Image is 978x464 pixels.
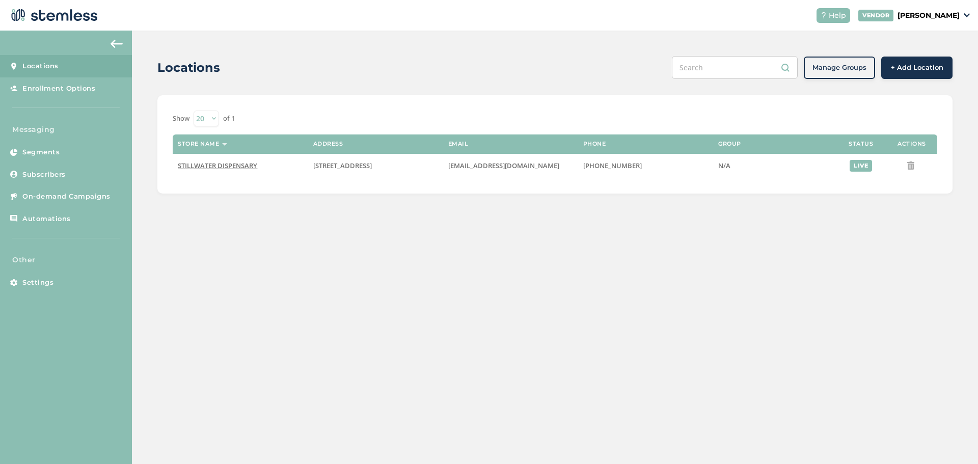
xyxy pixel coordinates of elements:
[178,161,303,170] label: STILLWATER DISPENSARY
[22,278,53,288] span: Settings
[927,415,978,464] iframe: Chat Widget
[898,10,960,21] p: [PERSON_NAME]
[881,57,953,79] button: + Add Location
[22,170,66,180] span: Subscribers
[313,141,343,147] label: Address
[313,161,372,170] span: [STREET_ADDRESS]
[964,13,970,17] img: icon_down-arrow-small-66adaf34.svg
[8,5,98,25] img: logo-dark-0685b13c.svg
[804,57,875,79] button: Manage Groups
[222,143,227,146] img: icon-sort-1e1d7615.svg
[718,141,741,147] label: Group
[448,141,469,147] label: Email
[583,161,642,170] span: [PHONE_NUMBER]
[22,147,60,157] span: Segments
[22,84,95,94] span: Enrollment Options
[858,10,893,21] div: VENDOR
[313,161,438,170] label: 1925 North Boomer Road
[173,114,189,124] label: Show
[111,40,123,48] img: icon-arrow-back-accent-c549486e.svg
[850,160,872,172] div: live
[672,56,798,79] input: Search
[22,61,59,71] span: Locations
[178,141,219,147] label: Store name
[718,161,830,170] label: N/A
[22,192,111,202] span: On-demand Campaigns
[891,63,943,73] span: + Add Location
[821,12,827,18] img: icon-help-white-03924b79.svg
[583,161,708,170] label: (580) 304-1916
[583,141,606,147] label: Phone
[448,161,559,170] span: [EMAIL_ADDRESS][DOMAIN_NAME]
[157,59,220,77] h2: Locations
[448,161,573,170] label: ashleyinn@hotmail.com
[886,134,937,154] th: Actions
[178,161,257,170] span: STILLWATER DISPENSARY
[812,63,866,73] span: Manage Groups
[22,214,71,224] span: Automations
[223,114,235,124] label: of 1
[829,10,846,21] span: Help
[849,141,873,147] label: Status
